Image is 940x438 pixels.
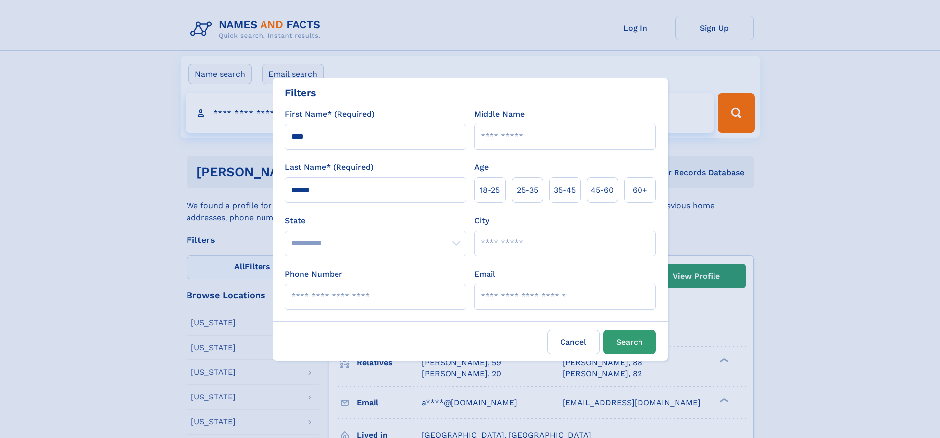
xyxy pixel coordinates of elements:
label: State [285,215,466,227]
div: Filters [285,85,316,100]
button: Search [603,330,656,354]
label: City [474,215,489,227]
label: Age [474,161,489,173]
label: Email [474,268,495,280]
label: First Name* (Required) [285,108,375,120]
span: 25‑35 [517,184,538,196]
label: Middle Name [474,108,525,120]
label: Cancel [547,330,600,354]
label: Last Name* (Required) [285,161,374,173]
span: 35‑45 [554,184,576,196]
span: 18‑25 [480,184,500,196]
span: 45‑60 [591,184,614,196]
label: Phone Number [285,268,342,280]
span: 60+ [633,184,647,196]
